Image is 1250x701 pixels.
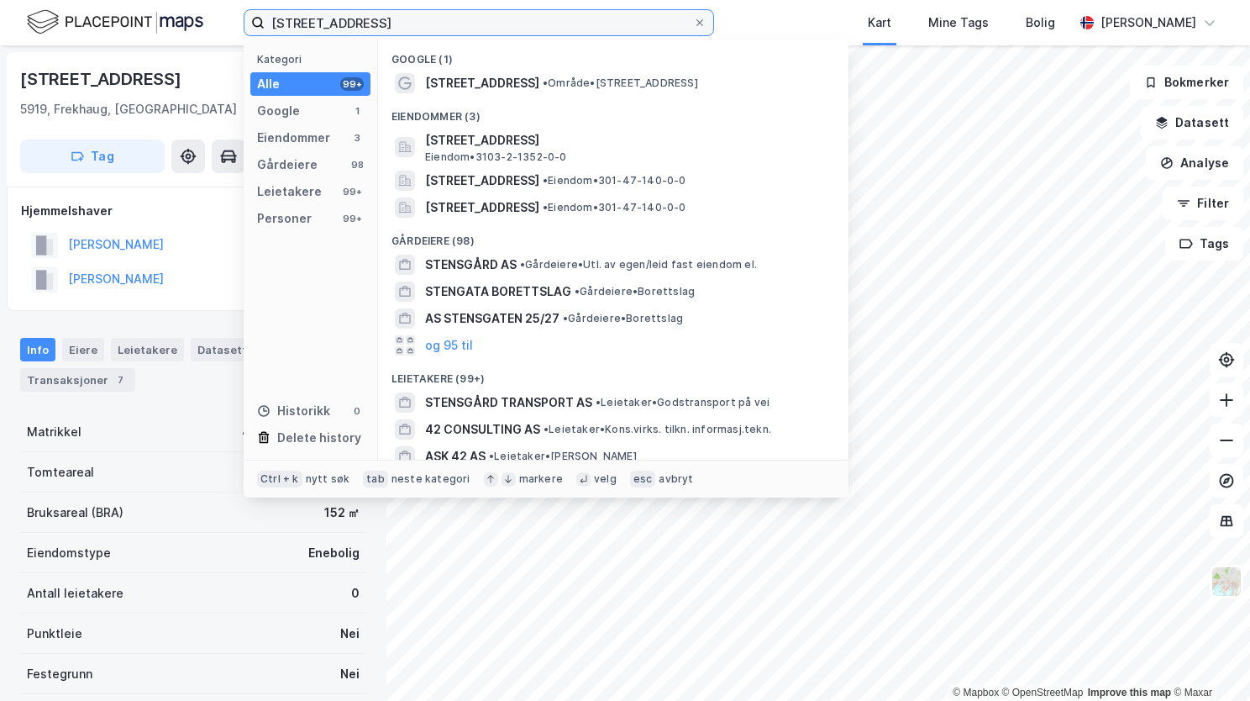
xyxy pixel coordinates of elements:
[425,393,592,413] span: STENSGÅRD TRANSPORT AS
[1002,687,1084,698] a: OpenStreetMap
[543,174,686,187] span: Eiendom • 301-47-140-0-0
[257,128,330,148] div: Eiendommer
[489,450,637,463] span: Leietaker • [PERSON_NAME]
[596,396,769,409] span: Leietaker • Godstransport på vei
[425,446,486,466] span: ASK 42 AS
[111,338,184,361] div: Leietakere
[543,174,548,187] span: •
[543,76,548,89] span: •
[21,201,365,221] div: Hjemmelshaver
[324,503,360,523] div: 152 ㎡
[340,212,364,225] div: 99+
[519,472,563,486] div: markere
[563,312,683,325] span: Gårdeiere • Borettslag
[425,150,567,164] span: Eiendom • 3103-2-1352-0-0
[1163,187,1243,220] button: Filter
[378,97,848,127] div: Eiendommer (3)
[1166,620,1250,701] iframe: Chat Widget
[340,624,360,644] div: Nei
[594,472,617,486] div: velg
[630,471,656,488] div: esc
[350,131,364,145] div: 3
[351,583,360,603] div: 0
[350,104,364,118] div: 1
[868,13,891,33] div: Kart
[1088,687,1171,698] a: Improve this map
[378,221,848,251] div: Gårdeiere (98)
[20,368,135,392] div: Transaksjoner
[928,13,989,33] div: Mine Tags
[27,664,92,684] div: Festegrunn
[489,450,494,462] span: •
[20,99,237,119] div: 5919, Frekhaug, [GEOGRAPHIC_DATA]
[520,258,757,271] span: Gårdeiere • Utl. av egen/leid fast eiendom el.
[257,101,300,121] div: Google
[659,472,693,486] div: avbryt
[62,338,104,361] div: Eiere
[308,543,360,563] div: Enebolig
[340,664,360,684] div: Nei
[378,359,848,389] div: Leietakere (99+)
[425,282,571,302] span: STENGATA BORETTSLAG
[391,472,470,486] div: neste kategori
[257,182,322,202] div: Leietakere
[425,255,517,275] span: STENSGÅRD AS
[544,423,771,436] span: Leietaker • Kons.virks. tilkn. informasj.tekn.
[544,423,549,435] span: •
[27,462,94,482] div: Tomteareal
[425,198,539,218] span: [STREET_ADDRESS]
[257,74,280,94] div: Alle
[425,308,559,329] span: AS STENSGATEN 25/27
[1141,106,1243,140] button: Datasett
[378,40,848,70] div: Google (1)
[27,624,82,644] div: Punktleie
[257,155,318,175] div: Gårdeiere
[257,208,312,229] div: Personer
[543,201,686,214] span: Eiendom • 301-47-140-0-0
[425,130,828,150] span: [STREET_ADDRESS]
[257,53,370,66] div: Kategori
[425,419,540,440] span: 42 CONSULTING AS
[27,543,111,563] div: Eiendomstype
[340,185,364,198] div: 99+
[596,396,601,408] span: •
[27,8,203,37] img: logo.f888ab2527a4732fd821a326f86c7f29.svg
[242,422,360,442] div: 4631-305-135-0-0
[112,372,129,388] div: 7
[1026,13,1055,33] div: Bolig
[1211,566,1242,598] img: Z
[543,201,548,213] span: •
[350,404,364,418] div: 0
[1100,13,1196,33] div: [PERSON_NAME]
[257,401,330,421] div: Historikk
[191,338,254,361] div: Datasett
[543,76,698,90] span: Område • [STREET_ADDRESS]
[425,73,539,93] span: [STREET_ADDRESS]
[363,471,388,488] div: tab
[1130,66,1243,99] button: Bokmerker
[277,428,361,448] div: Delete history
[265,10,693,35] input: Søk på adresse, matrikkel, gårdeiere, leietakere eller personer
[27,503,123,523] div: Bruksareal (BRA)
[20,140,165,173] button: Tag
[575,285,695,298] span: Gårdeiere • Borettslag
[257,471,302,488] div: Ctrl + k
[953,687,999,698] a: Mapbox
[563,312,568,324] span: •
[306,472,350,486] div: nytt søk
[1146,146,1243,180] button: Analyse
[350,158,364,171] div: 98
[20,66,185,92] div: [STREET_ADDRESS]
[27,583,123,603] div: Antall leietakere
[425,335,473,356] button: og 95 til
[520,258,525,271] span: •
[425,171,539,191] span: [STREET_ADDRESS]
[1165,227,1243,261] button: Tags
[20,338,55,361] div: Info
[340,77,364,91] div: 99+
[27,422,81,442] div: Matrikkel
[575,285,580,298] span: •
